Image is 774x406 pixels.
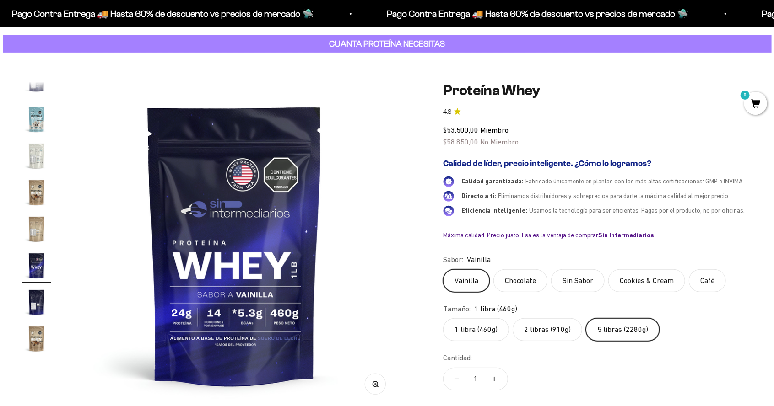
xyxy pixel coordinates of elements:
[443,231,752,239] div: Máxima calidad. Precio justo. Esa es la ventaja de comprar
[443,126,478,134] span: $53.500,00
[740,90,751,101] mark: 0
[529,207,745,214] span: Usamos la tecnología para ser eficientes. Pagas por el producto, no por oficinas.
[22,251,51,283] button: Ir al artículo 18
[22,324,51,353] img: Proteína Whey
[467,254,491,266] span: Vainilla
[443,159,752,169] h2: Calidad de líder, precio inteligente. ¿Cómo lo logramos?
[22,141,51,171] img: Proteína Whey
[443,205,454,216] img: Eficiencia inteligente
[498,192,730,199] span: Eliminamos distribuidores y sobreprecios para darte la máxima calidad al mejor precio.
[480,138,519,146] span: No Miembro
[443,254,463,266] legend: Sabor:
[443,352,472,364] label: Cantidad:
[443,191,454,202] img: Directo a ti
[22,105,51,137] button: Ir al artículo 14
[461,192,496,199] span: Directo a ti:
[22,251,51,280] img: Proteína Whey
[744,99,767,109] a: 0
[443,176,454,187] img: Calidad garantizada
[22,105,51,134] img: Proteína Whey
[443,138,478,146] span: $58.850,00
[461,207,527,214] span: Eficiencia inteligente:
[22,178,51,207] img: Proteína Whey
[598,231,656,239] b: Sin Intermediarios.
[474,303,517,315] span: 1 libra (460g)
[22,288,51,317] img: Proteína Whey
[22,214,51,244] img: Proteína Whey
[461,177,524,185] span: Calidad garantizada:
[329,39,445,48] strong: CUANTA PROTEÍNA NECESITAS
[22,288,51,320] button: Ir al artículo 19
[444,368,470,390] button: Reducir cantidad
[22,141,51,173] button: Ir al artículo 15
[22,324,51,356] button: Ir al artículo 20
[443,107,752,117] a: 4.84.8 de 5.0 estrellas
[443,82,752,99] h1: Proteína Whey
[443,303,471,315] legend: Tamaño:
[22,68,51,97] img: Proteína Whey
[443,107,451,117] span: 4.8
[22,214,51,246] button: Ir al artículo 17
[22,68,51,100] button: Ir al artículo 13
[525,177,744,185] span: Fabricado únicamente en plantas con las más altas certificaciones: GMP e INVIMA.
[481,368,508,390] button: Aumentar cantidad
[386,6,688,21] p: Pago Contra Entrega 🚚 Hasta 60% de descuento vs precios de mercado 🛸
[11,6,313,21] p: Pago Contra Entrega 🚚 Hasta 60% de descuento vs precios de mercado 🛸
[22,178,51,210] button: Ir al artículo 16
[480,126,509,134] span: Miembro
